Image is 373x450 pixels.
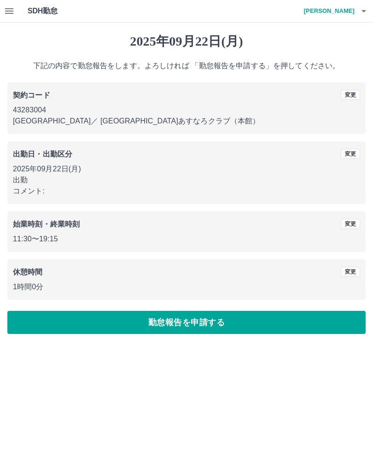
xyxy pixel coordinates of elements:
b: 休憩時間 [13,268,43,276]
button: 変更 [341,149,360,159]
button: 変更 [341,90,360,100]
p: 出勤 [13,175,360,186]
p: 1時間0分 [13,281,360,292]
p: 2025年09月22日(月) [13,164,360,175]
button: 変更 [341,267,360,277]
button: 変更 [341,219,360,229]
p: 43283004 [13,105,360,116]
h1: 2025年09月22日(月) [7,34,366,49]
b: 始業時刻・終業時刻 [13,220,80,228]
b: 契約コード [13,91,50,99]
b: 出勤日・出勤区分 [13,150,72,158]
button: 勤怠報告を申請する [7,311,366,334]
p: [GEOGRAPHIC_DATA] ／ [GEOGRAPHIC_DATA]あすなろクラブ（本館） [13,116,360,127]
p: コメント: [13,186,360,197]
p: 11:30 〜 19:15 [13,234,360,245]
p: 下記の内容で勤怠報告をします。よろしければ 「勤怠報告を申請する」を押してください。 [7,60,366,71]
